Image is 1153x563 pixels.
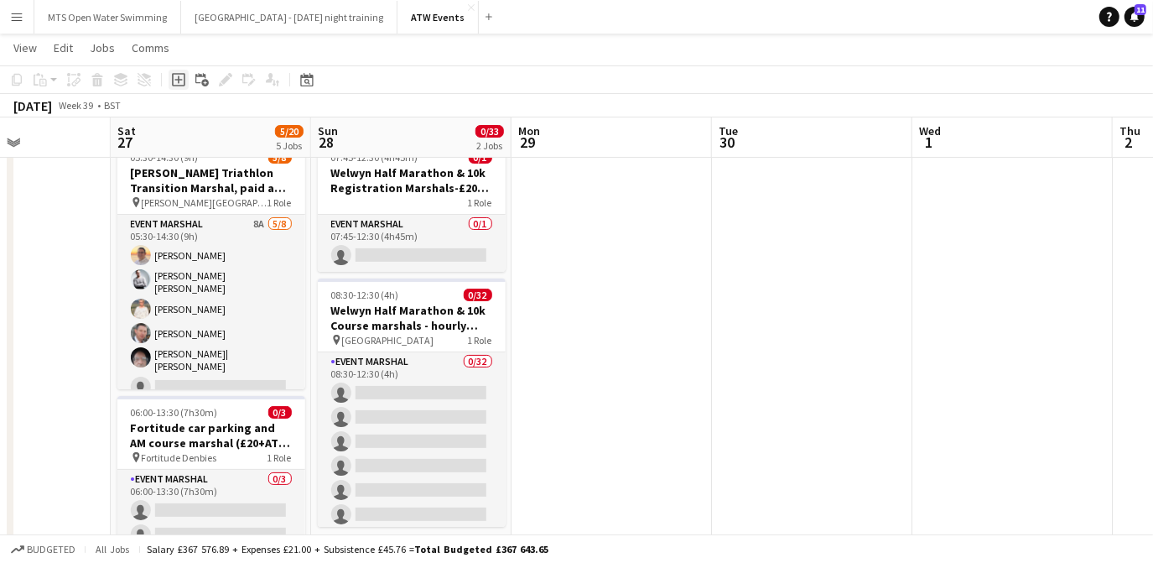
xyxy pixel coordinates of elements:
app-card-role: Event Marshal0/107:45-12:30 (4h45m) [318,215,506,272]
span: View [13,40,37,55]
button: [GEOGRAPHIC_DATA] - [DATE] night training [181,1,397,34]
button: MTS Open Water Swimming [34,1,181,34]
span: 1 [917,133,941,152]
span: All jobs [92,543,132,555]
span: Week 39 [55,99,97,112]
span: 1 Role [267,451,292,464]
h3: Fortitude car parking and AM course marshal (£20+ATW free race or Hourly) [117,420,305,451]
a: 11 [1124,7,1145,27]
span: 27 [115,133,136,152]
button: Budgeted [8,540,78,559]
app-job-card: 07:45-12:30 (4h45m)0/1Welwyn Half Marathon & 10k Registration Marshals-£20 ATW credits per hour1 ... [318,141,506,272]
span: 0/33 [475,125,504,138]
span: 0/3 [268,406,292,419]
span: Edit [54,40,73,55]
a: View [7,37,44,59]
h3: Welwyn Half Marathon & 10k Registration Marshals-£20 ATW credits per hour [318,165,506,195]
span: 1 Role [468,196,492,209]
span: Tue [719,123,738,138]
app-card-role: Event Marshal8A5/805:30-14:30 (9h)[PERSON_NAME][PERSON_NAME] [PERSON_NAME][PERSON_NAME][PERSON_NA... [117,215,305,452]
div: 2 Jobs [476,139,503,152]
h3: [PERSON_NAME] Triathlon Transition Marshal, paid at £12.21 per hour (over 21) [117,165,305,195]
button: ATW Events [397,1,479,34]
span: 0/32 [464,289,492,301]
span: 2 [1117,133,1140,152]
h3: Welwyn Half Marathon & 10k Course marshals - hourly rate £12.21 per hour (over 21's) [318,303,506,333]
span: 11 [1135,4,1146,15]
span: Jobs [90,40,115,55]
span: Total Budgeted £367 643.65 [414,543,548,555]
a: Comms [125,37,176,59]
span: Comms [132,40,169,55]
div: BST [104,99,121,112]
span: Mon [518,123,540,138]
span: 28 [315,133,338,152]
span: Wed [919,123,941,138]
a: Jobs [83,37,122,59]
span: [GEOGRAPHIC_DATA] [342,334,434,347]
span: Thu [1119,123,1140,138]
div: 5 Jobs [276,139,303,152]
span: 1 Role [468,334,492,347]
span: 08:30-12:30 (4h) [331,289,399,301]
div: Salary £367 576.89 + Expenses £21.00 + Subsistence £45.76 = [147,543,548,555]
span: 29 [516,133,540,152]
span: Fortitude Denbies [142,451,217,464]
span: 5/20 [275,125,304,138]
div: [DATE] [13,97,52,114]
app-job-card: 08:30-12:30 (4h)0/32Welwyn Half Marathon & 10k Course marshals - hourly rate £12.21 per hour (ove... [318,279,506,527]
span: Sun [318,123,338,138]
app-job-card: 05:30-14:30 (9h)5/8[PERSON_NAME] Triathlon Transition Marshal, paid at £12.21 per hour (over 21) ... [117,141,305,389]
span: [PERSON_NAME][GEOGRAPHIC_DATA] [142,196,267,209]
span: Sat [117,123,136,138]
span: Budgeted [27,544,75,555]
a: Edit [47,37,80,59]
span: 06:00-13:30 (7h30m) [131,406,218,419]
span: 30 [716,133,738,152]
span: 1 Role [267,196,292,209]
